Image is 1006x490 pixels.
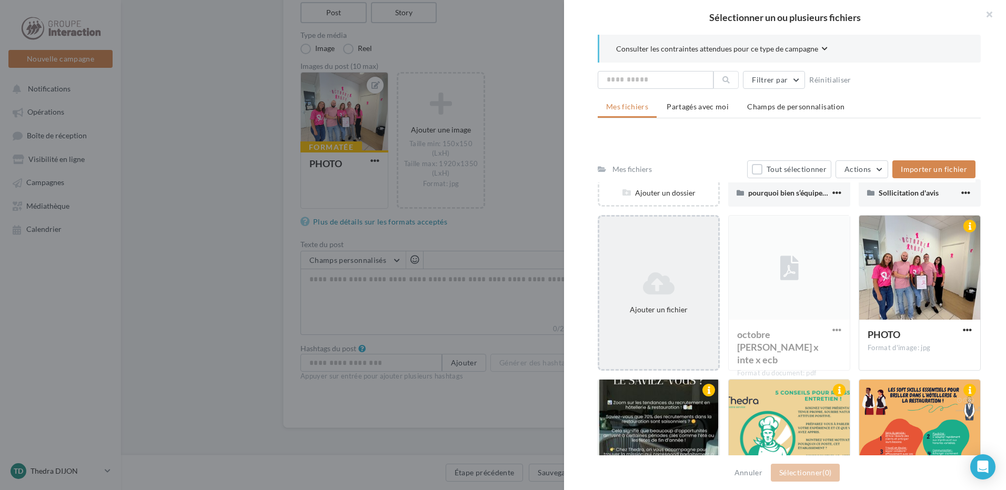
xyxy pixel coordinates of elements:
button: Importer un fichier [892,160,975,178]
div: Mes fichiers [612,164,652,175]
button: Actions [836,160,888,178]
span: (0) [822,468,831,477]
span: Actions [844,165,871,173]
span: Mes fichiers [606,102,648,111]
span: pourquoi bien s‘équiper en cuisine [748,188,860,197]
span: Consulter les contraintes attendues pour ce type de campagne [616,44,818,54]
button: Consulter les contraintes attendues pour ce type de campagne [616,43,828,56]
button: Filtrer par [743,71,805,89]
div: Ajouter un fichier [603,304,714,315]
span: Importer un fichier [901,165,967,173]
span: Sollicitation d'avis [879,188,939,197]
button: Sélectionner(0) [771,464,840,482]
div: Open Intercom Messenger [970,454,995,479]
button: Réinitialiser [805,74,856,86]
div: Format d'image: jpg [868,343,972,353]
button: Tout sélectionner [747,160,831,178]
span: Partagés avec moi [667,102,729,111]
span: Champs de personnalisation [747,102,844,111]
button: Annuler [730,466,767,479]
span: PHOTO [868,329,900,340]
h2: Sélectionner un ou plusieurs fichiers [581,13,989,22]
div: Ajouter un dossier [599,188,718,198]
